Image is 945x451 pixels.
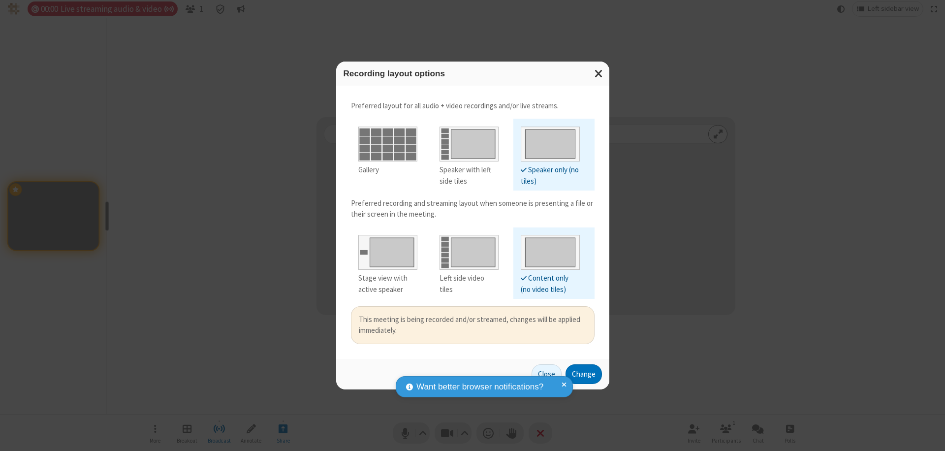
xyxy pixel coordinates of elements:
button: Close [532,364,562,384]
img: Speaker with left side tiles [440,123,499,161]
div: Left side video tiles [440,273,499,295]
div: Speaker with left side tiles [440,164,499,187]
img: Left side video tiles [440,231,499,270]
div: Gallery [358,164,417,176]
button: Change [566,364,602,384]
img: Speaker only (no tiles) [521,123,580,161]
button: Close modal [589,62,609,86]
img: Content only (no video tiles) [521,231,580,270]
p: Preferred layout for all audio + video recordings and/or live streams. [351,100,595,112]
span: Want better browser notifications? [416,381,543,393]
div: This meeting is being recorded and/or streamed, changes will be applied immediately. [359,314,587,336]
div: Stage view with active speaker [358,273,417,295]
p: Preferred recording and streaming layout when someone is presenting a file or their screen in the... [351,198,595,220]
h3: Recording layout options [344,69,602,78]
div: Speaker only (no tiles) [521,164,580,187]
img: Gallery [358,123,417,161]
div: Content only (no video tiles) [521,273,580,295]
img: Stage view with active speaker [358,231,417,270]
